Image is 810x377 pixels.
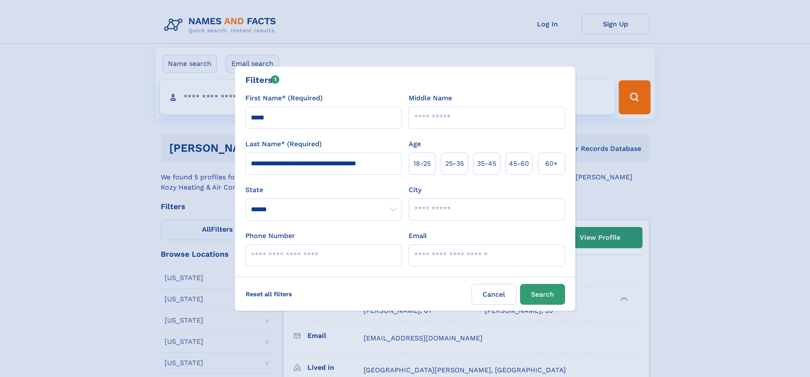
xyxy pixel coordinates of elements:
[509,159,529,169] span: 45‑60
[245,185,402,195] label: State
[245,74,280,86] div: Filters
[245,139,322,149] label: Last Name* (Required)
[409,93,452,103] label: Middle Name
[413,159,431,169] span: 18‑25
[545,159,558,169] span: 60+
[472,284,517,305] label: Cancel
[477,159,496,169] span: 35‑45
[240,284,298,304] label: Reset all filters
[520,284,565,305] button: Search
[409,231,427,241] label: Email
[245,231,295,241] label: Phone Number
[409,185,421,195] label: City
[445,159,464,169] span: 25‑35
[245,93,323,103] label: First Name* (Required)
[409,139,421,149] label: Age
